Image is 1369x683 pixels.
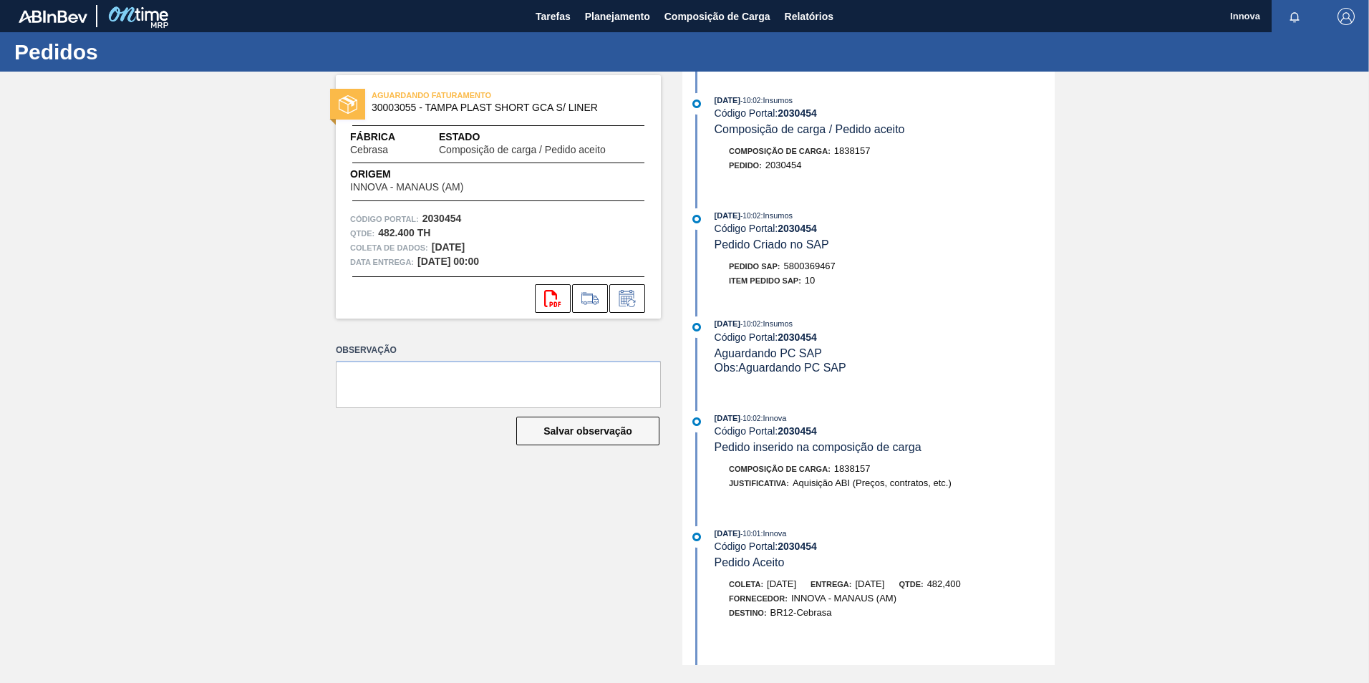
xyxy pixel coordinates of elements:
[350,167,504,182] span: Origem
[350,182,463,193] span: INNOVA - MANAUS (AM)
[664,8,770,25] span: Composição de Carga
[372,88,572,102] span: AGUARDANDO FATURAMENTO
[609,284,645,313] div: Informar alteração no pedido
[834,145,871,156] span: 1838157
[715,541,1055,552] div: Código Portal:
[692,533,701,541] img: atual
[715,441,921,453] span: Pedido inserido na composição de carga
[692,417,701,426] img: atual
[740,320,760,328] span: - 10:02
[715,425,1055,437] div: Código Portal:
[760,414,786,422] span: : Innova
[791,593,896,604] span: INNOVA - MANAUS (AM)
[715,347,822,359] span: Aguardando PC SAP
[785,8,833,25] span: Relatórios
[760,211,793,220] span: : Insumos
[14,44,269,60] h1: Pedidos
[715,414,740,422] span: [DATE]
[740,415,760,422] span: - 10:02
[778,425,817,437] strong: 2030454
[432,241,465,253] strong: [DATE]
[715,529,740,538] span: [DATE]
[740,97,760,105] span: - 10:02
[740,530,760,538] span: - 10:01
[715,223,1055,234] div: Código Portal:
[760,319,793,328] span: : Insumos
[692,323,701,331] img: atual
[350,255,414,269] span: Data entrega:
[572,284,608,313] div: Ir para Composição de Carga
[336,340,661,361] label: Observação
[422,213,462,224] strong: 2030454
[793,478,952,488] span: Aquisição ABI (Preços, contratos, etc.)
[899,580,923,588] span: Qtde:
[350,241,428,255] span: Coleta de dados:
[729,147,831,155] span: Composição de Carga :
[729,609,767,617] span: Destino:
[729,465,831,473] span: Composição de Carga :
[1272,6,1317,26] button: Notificações
[439,130,647,145] span: Estado
[350,145,388,155] span: Cebrasa
[535,284,571,313] div: Abrir arquivo PDF
[715,123,905,135] span: Composição de carga / Pedido aceito
[778,223,817,234] strong: 2030454
[350,226,374,241] span: Qtde :
[784,261,836,271] span: 5800369467
[729,161,762,170] span: Pedido :
[19,10,87,23] img: TNhmsLtSVTkK8tSr43FrP2fwEKptu5GPRR3wAAAABJRU5ErkJggg==
[350,130,433,145] span: Fábrica
[740,212,760,220] span: - 10:02
[692,215,701,223] img: atual
[715,362,846,374] span: Obs: Aguardando PC SAP
[778,541,817,552] strong: 2030454
[805,275,815,286] span: 10
[417,256,479,267] strong: [DATE] 00:00
[715,556,785,568] span: Pedido Aceito
[855,578,884,589] span: [DATE]
[715,211,740,220] span: [DATE]
[339,95,357,114] img: estado
[1337,8,1355,25] img: Logout
[834,463,871,474] span: 1838157
[729,276,801,285] span: Item pedido SAP:
[811,580,851,588] span: Entrega:
[715,107,1055,119] div: Código Portal:
[350,215,419,223] font: Código Portal:
[729,479,789,488] span: Justificativa:
[372,102,632,113] span: 30003055 - TAMPA PLAST SHORT GCA S/ LINER
[760,96,793,105] span: : Insumos
[927,578,961,589] span: 482,400
[770,607,832,618] span: BR12-Cebrasa
[715,238,829,251] span: Pedido Criado no SAP
[378,227,430,238] strong: 482.400 TH
[778,331,817,343] strong: 2030454
[439,145,606,155] span: Composição de carga / Pedido aceito
[692,100,701,108] img: atual
[760,529,786,538] span: : Innova
[767,578,796,589] span: [DATE]
[536,8,571,25] span: Tarefas
[585,8,650,25] span: Planejamento
[778,107,817,119] strong: 2030454
[715,319,740,328] span: [DATE]
[765,160,802,170] span: 2030454
[729,580,763,588] span: Coleta:
[516,417,659,445] button: Salvar observação
[729,262,780,271] span: Pedido SAP:
[715,96,740,105] span: [DATE]
[729,594,788,603] span: Fornecedor:
[715,331,1055,343] div: Código Portal:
